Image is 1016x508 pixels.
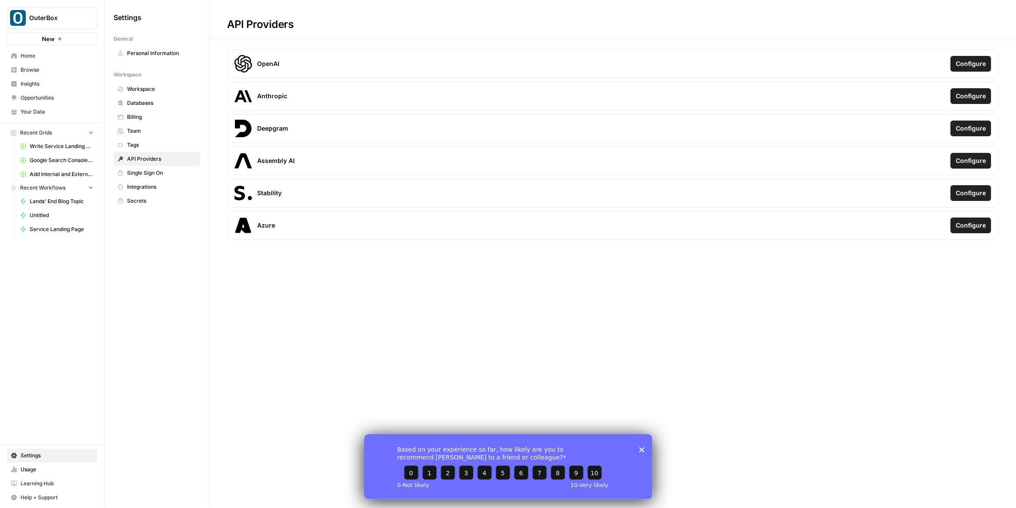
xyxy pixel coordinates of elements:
span: Anthropic [257,92,287,100]
span: Personal Information [127,49,196,57]
button: Workspace: OuterBox [7,7,97,29]
span: Billing [127,113,196,121]
span: Databases [127,99,196,107]
a: Personal Information [114,46,200,60]
span: Your Data [21,108,93,116]
button: Configure [951,218,991,233]
span: Recent Grids [20,129,52,137]
a: Settings [7,449,97,463]
a: Google Search Console - [URL][DOMAIN_NAME] [16,153,97,167]
button: Configure [951,88,991,104]
span: Azure [257,221,275,230]
button: New [7,32,97,45]
a: Databases [114,96,200,110]
button: Help + Support [7,491,97,505]
span: Configure [956,92,986,100]
span: Recent Workflows [20,184,65,192]
button: Recent Grids [7,126,97,139]
span: Workspace [114,71,141,79]
a: Billing [114,110,200,124]
span: Add Internal and External Links [30,170,93,178]
span: Untitled [30,211,93,219]
a: Your Data [7,105,97,119]
span: Help + Support [21,494,93,501]
img: OuterBox Logo [10,10,26,26]
span: Configure [956,124,986,133]
span: General [114,35,133,43]
span: Deepgram [257,124,288,133]
a: Lands' End Blog Topic [16,194,97,208]
span: Learning Hub [21,480,93,487]
span: Assembly AI [257,156,295,165]
button: Configure [951,121,991,136]
span: OuterBox [29,14,82,22]
a: Single Sign On [114,166,200,180]
span: Single Sign On [127,169,196,177]
span: Home [21,52,93,60]
a: Browse [7,63,97,77]
span: Integrations [127,183,196,191]
iframe: Survey from AirOps [364,434,652,499]
a: Tags [114,138,200,152]
span: Write Service Landing Page [30,142,93,150]
a: Opportunities [7,91,97,105]
a: Home [7,49,97,63]
span: Usage [21,466,93,473]
a: Secrets [114,194,200,208]
span: Opportunities [21,94,93,102]
span: Secrets [127,197,196,205]
a: Team [114,124,200,138]
span: Browse [21,66,93,74]
a: Add Internal and External Links [16,167,97,181]
span: New [42,35,55,43]
span: Settings [21,452,93,460]
a: API Providers [114,152,200,166]
a: Integrations [114,180,200,194]
span: Configure [956,221,986,230]
span: Insights [21,80,93,88]
a: Learning Hub [7,477,97,491]
a: Service Landing Page [16,222,97,236]
span: Stability [257,189,282,197]
span: Settings [114,12,141,23]
span: Configure [956,189,986,197]
span: Workspace [127,85,196,93]
span: Tags [127,141,196,149]
button: Recent Workflows [7,181,97,194]
span: Google Search Console - [URL][DOMAIN_NAME] [30,156,93,164]
a: Write Service Landing Page [16,139,97,153]
span: Team [127,127,196,135]
button: Configure [951,185,991,201]
button: Configure [951,56,991,72]
span: OpenAI [257,59,279,68]
span: Configure [956,156,986,165]
a: Insights [7,77,97,91]
span: API Providers [127,155,196,163]
span: Service Landing Page [30,225,93,233]
a: Workspace [114,82,200,96]
div: API Providers [210,17,311,31]
a: Usage [7,463,97,477]
a: Untitled [16,208,97,222]
span: Configure [956,59,986,68]
span: Lands' End Blog Topic [30,197,93,205]
button: Configure [951,153,991,169]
